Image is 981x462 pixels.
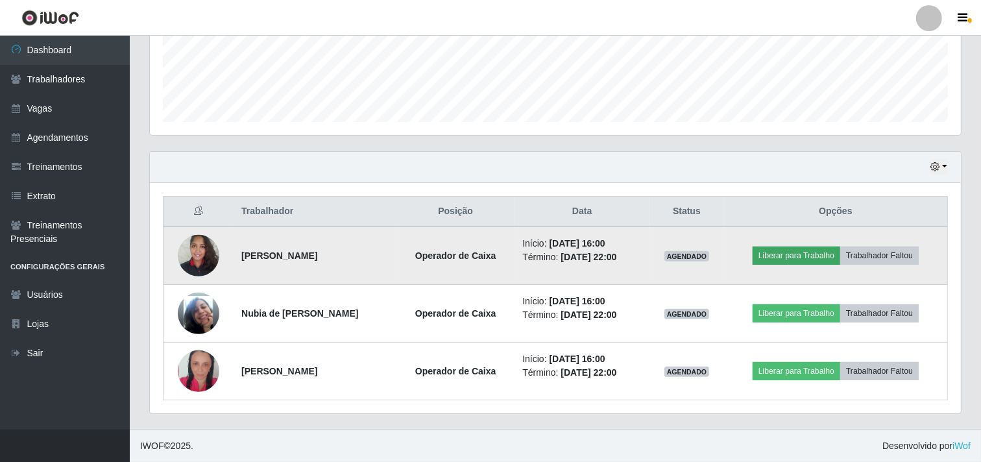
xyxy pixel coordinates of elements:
[522,352,642,366] li: Início:
[515,197,649,227] th: Data
[664,367,710,377] span: AGENDADO
[840,304,919,322] button: Trabalhador Faltou
[140,439,193,453] span: © 2025 .
[550,354,605,364] time: [DATE] 16:00
[415,366,496,376] strong: Operador de Caixa
[664,251,710,261] span: AGENDADO
[664,309,710,319] span: AGENDADO
[724,197,948,227] th: Opções
[234,197,396,227] th: Trabalhador
[882,439,971,453] span: Desenvolvido por
[561,310,616,320] time: [DATE] 22:00
[241,250,317,261] strong: [PERSON_NAME]
[753,362,840,380] button: Liberar para Trabalho
[561,252,616,262] time: [DATE] 22:00
[952,441,971,451] a: iWof
[178,228,219,283] img: 1696215613771.jpeg
[178,276,219,350] img: 1743966945864.jpeg
[415,308,496,319] strong: Operador de Caixa
[561,367,616,378] time: [DATE] 22:00
[522,308,642,322] li: Término:
[241,366,317,376] strong: [PERSON_NAME]
[840,247,919,265] button: Trabalhador Faltou
[396,197,515,227] th: Posição
[140,441,164,451] span: IWOF
[241,308,358,319] strong: Nubia de [PERSON_NAME]
[753,247,840,265] button: Liberar para Trabalho
[550,238,605,249] time: [DATE] 16:00
[21,10,79,26] img: CoreUI Logo
[415,250,496,261] strong: Operador de Caixa
[649,197,724,227] th: Status
[840,362,919,380] button: Trabalhador Faltou
[522,295,642,308] li: Início:
[178,341,219,402] img: 1745067643988.jpeg
[550,296,605,306] time: [DATE] 16:00
[522,366,642,380] li: Término:
[522,237,642,250] li: Início:
[753,304,840,322] button: Liberar para Trabalho
[522,250,642,264] li: Término:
